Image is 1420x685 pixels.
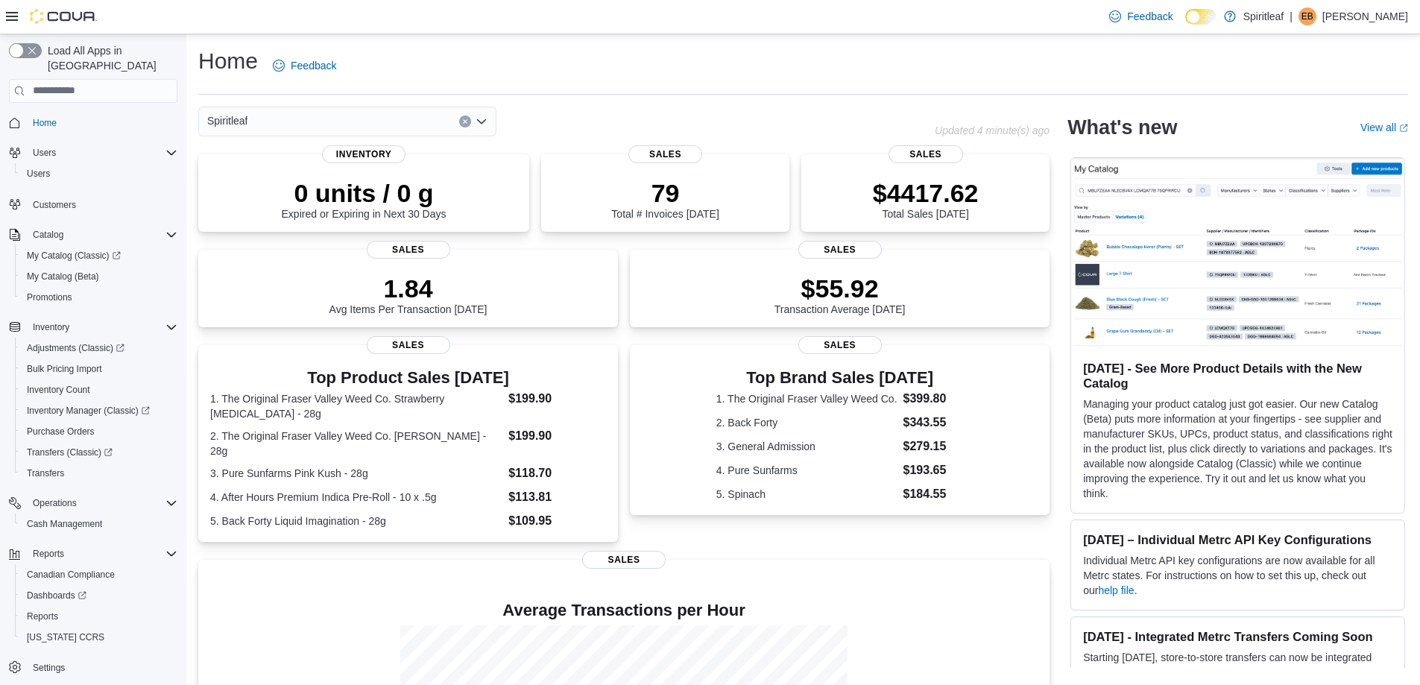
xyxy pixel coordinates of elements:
span: My Catalog (Classic) [27,250,121,262]
span: Reports [33,548,64,560]
a: Customers [27,196,82,214]
p: Managing your product catalog just got easier. Our new Catalog (Beta) puts more information at yo... [1083,397,1392,501]
dt: 3. General Admission [716,439,897,454]
button: Transfers [15,463,183,484]
span: Users [21,165,177,183]
a: Dashboards [21,587,92,604]
span: Feedback [1127,9,1173,24]
span: Reports [27,610,58,622]
span: Transfers (Classic) [21,443,177,461]
button: Reports [3,543,183,564]
dt: 1. The Original Fraser Valley Weed Co. Strawberry [MEDICAL_DATA] - 28g [210,391,502,421]
h4: Average Transactions per Hour [210,602,1038,619]
span: Adjustments (Classic) [27,342,124,354]
span: Canadian Compliance [21,566,177,584]
span: Users [27,144,177,162]
span: Home [27,113,177,132]
a: My Catalog (Classic) [21,247,127,265]
button: Inventory [27,318,75,336]
button: Inventory [3,317,183,338]
dd: $199.90 [508,390,606,408]
span: Transfers (Classic) [27,446,113,458]
span: Adjustments (Classic) [21,339,177,357]
span: My Catalog (Beta) [21,268,177,285]
a: Inventory Manager (Classic) [15,400,183,421]
a: [US_STATE] CCRS [21,628,110,646]
dt: 4. Pure Sunfarms [716,463,897,478]
dt: 5. Spinach [716,487,897,502]
span: Inventory Count [21,381,177,399]
button: Settings [3,657,183,678]
p: Updated 4 minute(s) ago [935,124,1050,136]
span: Inventory Manager (Classic) [27,405,150,417]
p: 1.84 [329,274,487,303]
span: Catalog [33,229,63,241]
a: Feedback [267,51,342,81]
dd: $399.80 [903,390,964,408]
dd: $199.90 [508,427,606,445]
div: Avg Items Per Transaction [DATE] [329,274,487,315]
span: Purchase Orders [21,423,177,441]
span: Sales [367,241,450,259]
dd: $113.81 [508,488,606,506]
p: Spiritleaf [1243,7,1284,25]
a: My Catalog (Classic) [15,245,183,266]
span: Cash Management [21,515,177,533]
span: Dashboards [21,587,177,604]
div: Transaction Average [DATE] [774,274,906,315]
span: Bulk Pricing Import [21,360,177,378]
button: Promotions [15,287,183,308]
dt: 4. After Hours Premium Indica Pre-Roll - 10 x .5g [210,490,502,505]
dt: 3. Pure Sunfarms Pink Kush - 28g [210,466,502,481]
a: Purchase Orders [21,423,101,441]
a: Settings [27,659,71,677]
button: Catalog [27,226,69,244]
dd: $193.65 [903,461,964,479]
span: Sales [798,241,882,259]
svg: External link [1399,124,1408,133]
button: Reports [15,606,183,627]
div: Total # Invoices [DATE] [611,178,719,220]
button: Customers [3,193,183,215]
h3: Top Brand Sales [DATE] [716,369,964,387]
a: Transfers [1158,666,1202,678]
a: help file [1098,584,1134,596]
div: Total Sales [DATE] [873,178,979,220]
button: Cash Management [15,514,183,534]
a: View allExternal link [1360,121,1408,133]
span: Inventory [322,145,406,163]
span: Sales [367,336,450,354]
a: Home [27,114,63,132]
span: Purchase Orders [27,426,95,438]
dd: $343.55 [903,414,964,432]
span: Sales [889,145,963,163]
span: Settings [33,662,65,674]
a: My Catalog (Beta) [21,268,105,285]
span: Canadian Compliance [27,569,115,581]
button: Operations [3,493,183,514]
span: Load All Apps in [GEOGRAPHIC_DATA] [42,43,177,73]
span: Customers [33,199,76,211]
span: Users [27,168,50,180]
button: Inventory Count [15,379,183,400]
button: Home [3,112,183,133]
button: Reports [27,545,70,563]
button: Canadian Compliance [15,564,183,585]
a: Inventory Manager (Classic) [21,402,156,420]
p: 0 units / 0 g [282,178,446,208]
button: Operations [27,494,83,512]
span: Transfers [21,464,177,482]
p: [PERSON_NAME] [1322,7,1408,25]
span: Operations [27,494,177,512]
span: Promotions [27,291,72,303]
dt: 2. The Original Fraser Valley Weed Co. [PERSON_NAME] - 28g [210,429,502,458]
a: Canadian Compliance [21,566,121,584]
dd: $184.55 [903,485,964,503]
button: Users [15,163,183,184]
button: Catalog [3,224,183,245]
dt: 2. Back Forty [716,415,897,430]
span: Sales [628,145,703,163]
p: $4417.62 [873,178,979,208]
button: Open list of options [476,116,487,127]
a: Adjustments (Classic) [15,338,183,359]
